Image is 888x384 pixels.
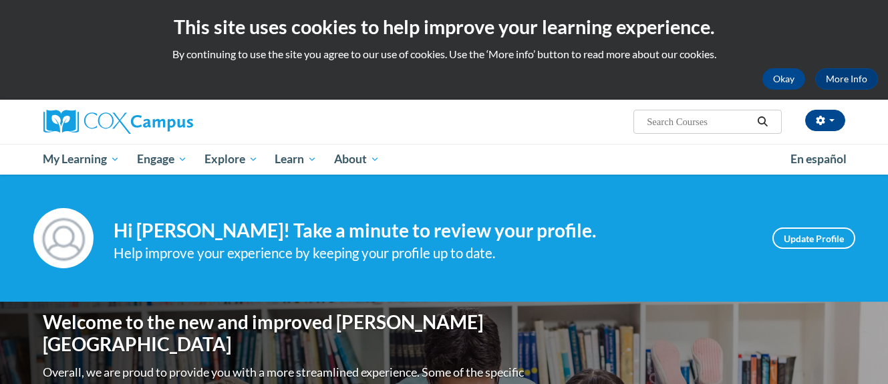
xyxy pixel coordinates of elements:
a: En español [782,145,855,173]
p: By continuing to use the site you agree to our use of cookies. Use the ‘More info’ button to read... [10,47,878,62]
a: Learn [266,144,325,175]
button: Search [752,114,772,130]
a: Engage [128,144,196,175]
span: About [334,151,380,167]
img: Cox Campus [43,110,193,134]
span: Learn [275,151,317,167]
a: My Learning [35,144,129,175]
h4: Hi [PERSON_NAME]! Take a minute to review your profile. [114,219,752,242]
button: Account Settings [805,110,845,131]
a: Explore [196,144,267,175]
button: Okay [762,68,805,90]
h2: This site uses cookies to help improve your learning experience. [10,13,878,40]
span: Engage [137,151,187,167]
a: Cox Campus [43,110,297,134]
span: Explore [204,151,258,167]
a: More Info [815,68,878,90]
div: Help improve your experience by keeping your profile up to date. [114,242,752,264]
input: Search Courses [645,114,752,130]
div: Main menu [23,144,865,175]
img: Profile Image [33,208,94,268]
a: Update Profile [772,227,855,249]
h1: Welcome to the new and improved [PERSON_NAME][GEOGRAPHIC_DATA] [43,311,528,356]
span: My Learning [43,151,120,167]
span: En español [790,152,847,166]
a: About [325,144,388,175]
